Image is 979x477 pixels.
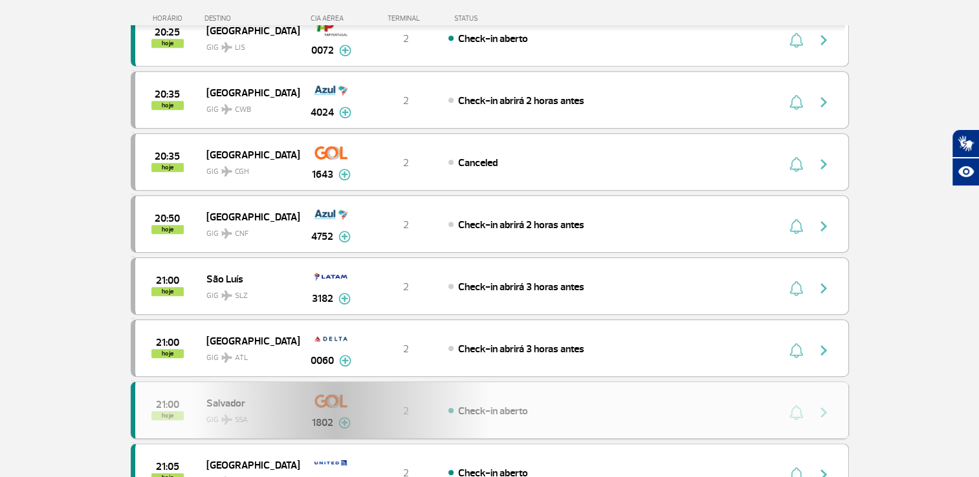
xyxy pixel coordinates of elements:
[311,105,334,120] span: 4024
[155,152,180,161] span: 2025-08-28 20:35:00
[155,214,180,223] span: 2025-08-28 20:50:00
[458,343,584,355] span: Check-in abrirá 3 horas antes
[364,14,448,23] div: TERMINAL
[403,343,409,355] span: 2
[151,349,184,358] span: hoje
[221,166,232,176] img: destiny_airplane.svg
[403,32,409,45] span: 2
[789,343,803,358] img: sino-painel-voo.svg
[403,156,409,169] span: 2
[458,281,584,293] span: Check-in abrirá 3 horas antes
[221,104,232,114] img: destiny_airplane.svg
[952,129,979,158] button: Abrir tradutor de língua de sinais.
[235,166,249,178] span: CGH
[221,228,232,238] img: destiny_airplane.svg
[952,158,979,186] button: Abrir recursos assistivos.
[403,94,409,107] span: 2
[816,281,831,296] img: seta-direita-painel-voo.svg
[206,97,289,116] span: GIG
[151,225,184,234] span: hoje
[206,146,289,163] span: [GEOGRAPHIC_DATA]
[206,332,289,349] span: [GEOGRAPHIC_DATA]
[299,14,364,23] div: CIA AÉREA
[156,276,179,285] span: 2025-08-28 21:00:00
[789,156,803,172] img: sino-painel-voo.svg
[311,229,333,244] span: 4752
[403,281,409,293] span: 2
[156,462,179,471] span: 2025-08-28 21:05:00
[221,42,232,52] img: destiny_airplane.svg
[448,14,553,23] div: STATUS
[206,283,289,302] span: GIG
[206,345,289,364] span: GIG
[235,104,251,116] span: CWB
[339,45,351,56] img: mais-info-painel-voo.svg
[403,218,409,231] span: 2
[155,90,180,99] span: 2025-08-28 20:35:00
[789,281,803,296] img: sino-painel-voo.svg
[816,32,831,48] img: seta-direita-painel-voo.svg
[235,42,245,54] span: LIS
[206,456,289,473] span: [GEOGRAPHIC_DATA]
[816,156,831,172] img: seta-direita-painel-voo.svg
[458,94,584,107] span: Check-in abrirá 2 horas antes
[312,167,333,182] span: 1643
[339,355,351,366] img: mais-info-painel-voo.svg
[816,343,831,358] img: seta-direita-painel-voo.svg
[338,231,351,242] img: mais-info-painel-voo.svg
[235,352,248,364] span: ATL
[789,218,803,234] img: sino-painel-voo.svg
[458,156,498,169] span: Canceled
[338,169,351,180] img: mais-info-painel-voo.svg
[816,218,831,234] img: seta-direita-painel-voo.svg
[206,84,289,101] span: [GEOGRAPHIC_DATA]
[789,32,803,48] img: sino-painel-voo.svg
[151,287,184,296] span: hoje
[952,129,979,186] div: Plugin de acessibilidade da Hand Talk.
[156,338,179,347] span: 2025-08-28 21:00:00
[151,39,184,48] span: hoje
[311,43,334,58] span: 0072
[235,228,248,240] span: CNF
[235,290,248,302] span: SLZ
[312,291,333,306] span: 3182
[135,14,205,23] div: HORÁRIO
[221,352,232,363] img: destiny_airplane.svg
[155,28,180,37] span: 2025-08-28 20:25:00
[311,353,334,368] span: 0060
[816,94,831,110] img: seta-direita-painel-voo.svg
[206,270,289,287] span: São Luís
[206,208,289,225] span: [GEOGRAPHIC_DATA]
[339,107,351,118] img: mais-info-painel-voo.svg
[151,163,184,172] span: hoje
[206,221,289,240] span: GIG
[458,32,528,45] span: Check-in aberto
[458,218,584,231] span: Check-in abrirá 2 horas antes
[206,159,289,178] span: GIG
[789,94,803,110] img: sino-painel-voo.svg
[338,293,351,304] img: mais-info-painel-voo.svg
[204,14,299,23] div: DESTINO
[221,290,232,301] img: destiny_airplane.svg
[151,101,184,110] span: hoje
[206,35,289,54] span: GIG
